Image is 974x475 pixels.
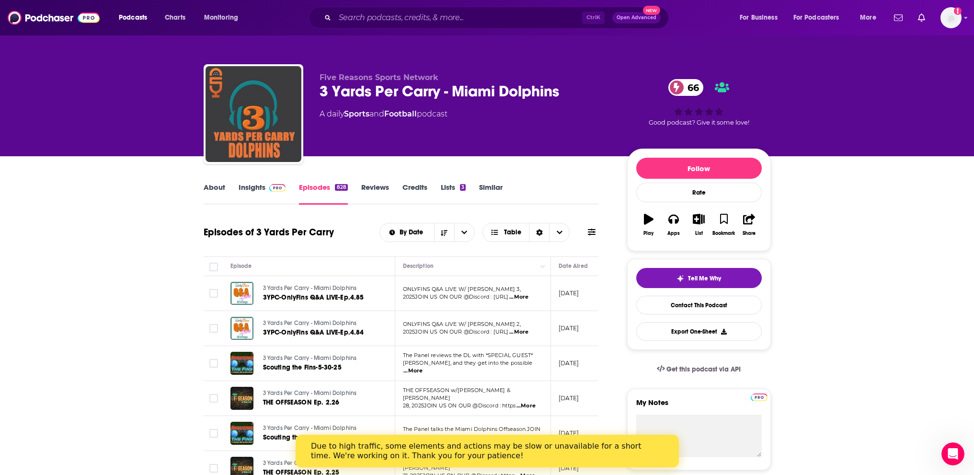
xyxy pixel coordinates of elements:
p: [DATE] [559,429,579,437]
img: Podchaser - Follow, Share and Rate Podcasts [8,9,100,27]
a: Credits [402,183,427,205]
span: Ctrl K [582,12,605,24]
div: 828 [335,184,347,191]
a: Lists3 [441,183,466,205]
p: [DATE] [559,324,579,332]
div: Apps [667,231,680,236]
button: Play [636,208,661,242]
img: Podchaser Pro [269,184,286,192]
span: Scouting the Fins-5-22-25 [263,433,342,441]
span: OUR @Discord : [URL][DOMAIN_NAME] [403,433,510,440]
span: For Podcasters [793,11,839,24]
span: ...More [403,367,423,375]
span: ONLYFINS Q&A LIVE W/ [PERSON_NAME] 2, [403,321,521,327]
button: open menu [787,10,853,25]
a: Reviews [361,183,389,205]
span: 66 [678,79,704,96]
div: Share [743,231,756,236]
a: 3 Yards Per Carry - Miami Dolphins [263,424,377,433]
button: Sort Direction [434,223,454,242]
span: THE OFFSEASON Ep. 2.26 [263,398,340,406]
a: 3 Yards Per Carry - Miami Dolphins [263,284,377,293]
a: About [204,183,225,205]
span: Scouting the Fins-5-30-25 [263,363,342,371]
span: 28, 2025JOIN US ON OUR @Discord : https [403,402,516,409]
span: [PERSON_NAME], and they get into the possible [403,359,533,366]
a: Similar [479,183,503,205]
button: open menu [112,10,160,25]
span: 3 Yards Per Carry - Miami Dolphins [263,390,357,396]
div: 3 [460,184,466,191]
a: 3YPC-OnlyFins Q&A LIVE-Ep.4.84 [263,328,377,337]
button: Bookmark [711,208,736,242]
div: Search podcasts, credits, & more... [318,7,678,29]
button: Follow [636,158,762,179]
span: Monitoring [204,11,238,24]
span: 3 Yards Per Carry - Miami Dolphins [263,460,357,466]
a: Show notifications dropdown [914,10,929,26]
button: open menu [733,10,790,25]
button: Choose View [482,223,570,242]
iframe: Intercom live chat [941,442,964,465]
p: [DATE] [559,464,579,472]
span: THE OFFSEASON w/[PERSON_NAME] & [PERSON_NAME] [403,387,510,401]
button: Show profile menu [940,7,962,28]
img: tell me why sparkle [676,275,684,282]
button: Apps [661,208,686,242]
button: tell me why sparkleTell Me Why [636,268,762,288]
button: Open AdvancedNew [612,12,661,23]
span: Toggle select row [209,289,218,298]
span: 3YPC-OnlyFins Q&A LIVE-Ep.4.84 [263,328,364,336]
h2: Choose List sort [379,223,475,242]
span: Logged in as mindyn [940,7,962,28]
span: Open Advanced [617,15,656,20]
button: Share [736,208,761,242]
a: Get this podcast via API [649,358,749,381]
label: My Notes [636,398,762,415]
div: Bookmark [712,231,735,236]
img: 3 Yards Per Carry - Miami Dolphins [206,66,301,162]
div: Episode [230,260,252,272]
div: 66Good podcast? Give it some love! [627,73,771,132]
button: open menu [380,229,434,236]
span: More [860,11,876,24]
img: User Profile [940,7,962,28]
input: Search podcasts, credits, & more... [335,10,582,25]
span: and [369,109,384,118]
svg: Add a profile image [954,7,962,15]
div: List [695,231,703,236]
a: Football [384,109,417,118]
a: 3 Yards Per Carry - Miami Dolphins [263,459,377,468]
div: Sort Direction [529,223,549,242]
a: 3YPC-OnlyFins Q&A LIVE-Ep.4.85 [263,293,377,302]
span: By Date [400,229,426,236]
div: Date Aired [559,260,588,272]
button: Column Actions [537,261,549,272]
a: Scouting the Fins-5-30-25 [263,363,377,372]
a: Charts [159,10,191,25]
p: [DATE] [559,289,579,297]
button: Export One-Sheet [636,322,762,341]
a: Pro website [751,392,768,401]
button: List [686,208,711,242]
span: Toggle select row [209,429,218,438]
span: 3 Yards Per Carry - Miami Dolphins [263,285,357,291]
span: Toggle select row [209,359,218,368]
span: 3 Yards Per Carry - Miami Dolphins [263,355,357,361]
span: THE OFFSEASON w/[PERSON_NAME] & [PERSON_NAME] [403,457,510,471]
button: open menu [454,223,474,242]
a: 3 Yards Per Carry - Miami Dolphins [263,354,377,363]
span: Table [504,229,521,236]
button: open menu [853,10,888,25]
p: [DATE] [559,359,579,367]
span: ...More [516,402,536,410]
h1: Episodes of 3 Yards Per Carry [204,226,334,238]
span: Tell Me Why [688,275,721,282]
span: Toggle select row [209,394,218,403]
button: open menu [197,10,251,25]
span: Charts [165,11,185,24]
